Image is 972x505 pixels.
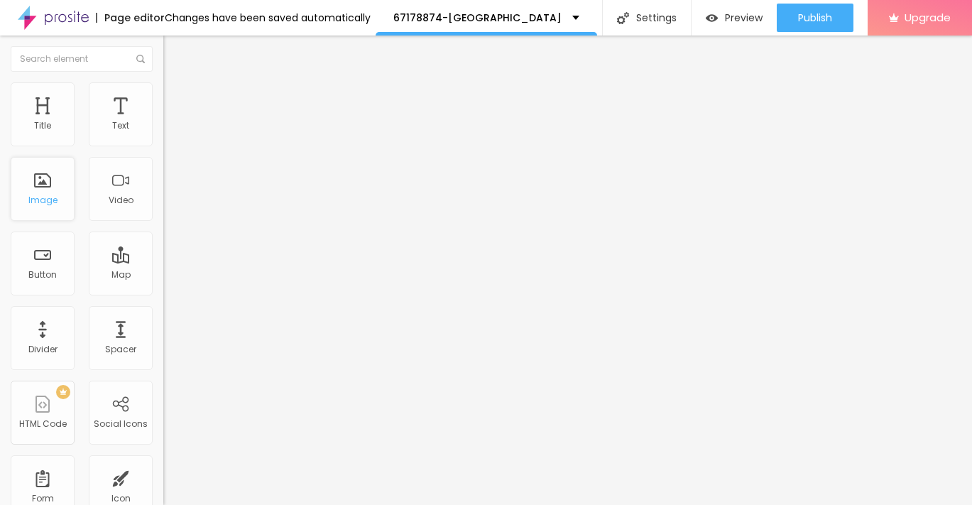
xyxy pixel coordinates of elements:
img: Icone [617,12,629,24]
input: Search element [11,46,153,72]
div: Form [32,494,54,504]
div: Video [109,195,133,205]
div: Map [111,270,131,280]
span: Upgrade [905,11,951,23]
button: Publish [777,4,853,32]
img: view-1.svg [706,12,718,24]
div: Button [28,270,57,280]
span: Publish [798,12,832,23]
div: Divider [28,344,58,354]
div: Page editor [96,13,165,23]
div: Changes have been saved automatically [165,13,371,23]
div: HTML Code [19,419,67,429]
div: Icon [111,494,131,504]
img: Icone [136,55,145,63]
div: Social Icons [94,419,148,429]
button: Preview [692,4,777,32]
p: 67178874-[GEOGRAPHIC_DATA] [393,13,562,23]
div: Title [34,121,51,131]
span: Preview [725,12,763,23]
div: Spacer [105,344,136,354]
div: Image [28,195,58,205]
div: Text [112,121,129,131]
